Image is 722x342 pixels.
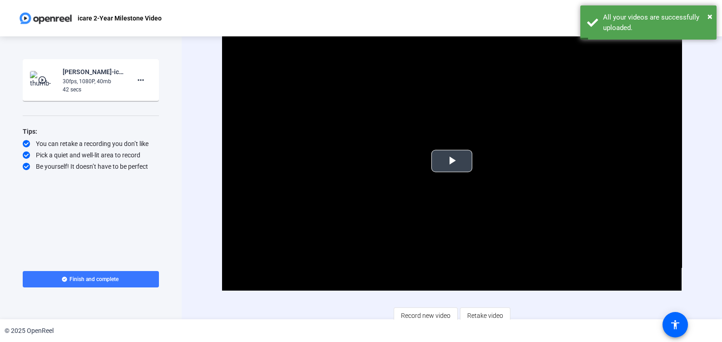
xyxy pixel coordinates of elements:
[670,319,681,330] mat-icon: accessibility
[63,77,124,85] div: 30fps, 1080P, 40mb
[401,307,450,324] span: Record new video
[707,10,712,23] button: Close
[23,151,159,160] div: Pick a quiet and well-lit area to record
[707,11,712,22] span: ×
[5,326,54,336] div: © 2025 OpenReel
[467,307,503,324] span: Retake video
[23,162,159,171] div: Be yourself! It doesn’t have to be perfect
[38,75,49,85] mat-icon: play_circle_outline
[135,75,146,85] mat-icon: more_horiz
[603,12,710,33] div: All your videos are successfully uploaded.
[460,307,510,324] button: Retake video
[23,139,159,148] div: You can retake a recording you don’t like
[69,276,119,283] span: Finish and complete
[63,66,124,77] div: [PERSON_NAME]-icare 2-Year Milestone Video-icare 2-Year Milestone Video-1755416695212-webcam
[18,9,73,27] img: OpenReel logo
[222,32,682,291] div: Video Player
[394,307,458,324] button: Record new video
[30,71,57,89] img: thumb-nail
[78,13,162,24] p: icare 2-Year Milestone Video
[23,271,159,287] button: Finish and complete
[23,126,159,137] div: Tips:
[431,150,472,172] button: Play Video
[63,85,124,94] div: 42 secs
